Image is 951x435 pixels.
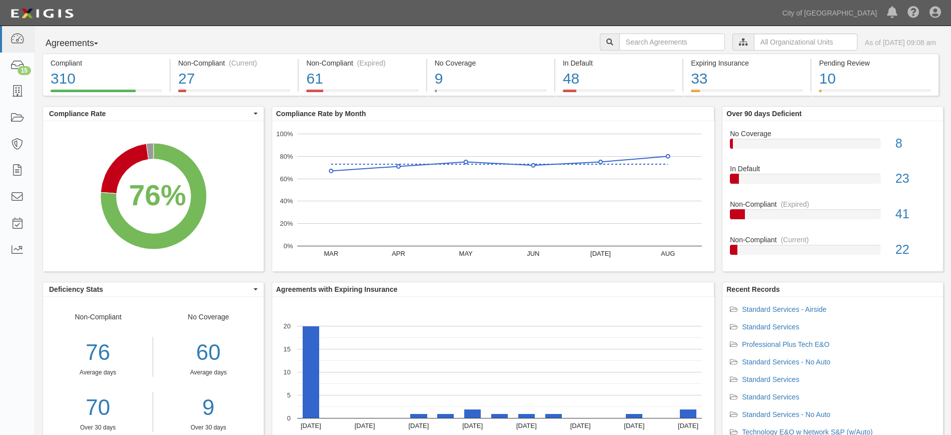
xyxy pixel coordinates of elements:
a: Compliant310 [43,90,170,98]
a: Pending Review10 [811,90,938,98]
text: 0 [287,414,291,422]
div: (Expired) [781,199,809,209]
div: No Coverage [722,129,943,139]
text: [DATE] [462,422,483,429]
div: 27 [178,68,290,90]
div: Non-Compliant [722,199,943,209]
a: Non-Compliant(Expired)61 [299,90,426,98]
a: Non-Compliant(Expired)41 [730,199,935,235]
div: 22 [888,241,943,259]
div: Average days [43,368,153,377]
div: Expiring Insurance [691,58,803,68]
text: [DATE] [570,422,590,429]
text: [DATE] [301,422,321,429]
text: [DATE] [516,422,537,429]
text: [DATE] [408,422,429,429]
a: Standard Services - No Auto [742,410,830,418]
text: JUN [527,250,539,257]
div: Non-Compliant (Current) [178,58,290,68]
text: MAR [324,250,338,257]
text: 100% [276,130,293,138]
div: Average days [161,368,256,377]
text: 40% [280,197,293,205]
svg: A chart. [43,121,264,271]
div: 41 [888,205,943,223]
button: Deficiency Stats [43,282,264,296]
div: 33 [691,68,803,90]
div: 76% [129,175,186,216]
a: Non-Compliant(Current)22 [730,235,935,263]
div: 310 [51,68,162,90]
div: In Default [722,164,943,174]
b: Recent Records [726,285,780,293]
a: Standard Services [742,393,799,401]
a: 9 [161,392,256,423]
b: Over 90 days Deficient [726,110,801,118]
div: As of [DATE] 09:08 am [865,38,936,48]
a: In Default23 [730,164,935,199]
a: Expiring Insurance33 [683,90,810,98]
a: City of [GEOGRAPHIC_DATA] [777,3,882,23]
a: Professional Plus Tech E&O [742,340,829,348]
text: AUG [661,250,675,257]
span: Deficiency Stats [49,284,251,294]
text: 15 [283,345,290,353]
div: 23 [888,170,943,188]
span: Compliance Rate [49,109,251,119]
text: 0% [283,242,293,250]
button: Compliance Rate [43,107,264,121]
div: Non-Compliant (Expired) [306,58,418,68]
a: No Coverage8 [730,129,935,164]
b: Agreements with Expiring Insurance [276,285,398,293]
text: MAY [459,250,473,257]
text: 80% [280,153,293,160]
div: 61 [306,68,418,90]
i: Help Center - Complianz [907,7,919,19]
div: No Coverage [435,58,547,68]
input: All Organizational Units [754,34,857,51]
div: Pending Review [819,58,930,68]
div: (Expired) [357,58,386,68]
div: No Coverage [153,312,263,432]
input: Search Agreements [619,34,725,51]
a: Standard Services [742,375,799,383]
button: Agreements [43,34,118,54]
svg: A chart. [272,121,714,271]
text: 5 [287,391,291,399]
div: In Default [563,58,675,68]
text: APR [392,250,405,257]
a: No Coverage9 [427,90,554,98]
text: [DATE] [590,250,611,257]
div: 76 [43,337,153,368]
div: 9 [435,68,547,90]
a: Non-Compliant(Current)27 [171,90,298,98]
b: Compliance Rate by Month [276,110,366,118]
a: In Default48 [555,90,682,98]
text: 20% [280,220,293,227]
div: 8 [888,135,943,153]
text: 60% [280,175,293,182]
a: Standard Services [742,323,799,331]
img: logo-5460c22ac91f19d4615b14bd174203de0afe785f0fc80cf4dbbc73dc1793850b.png [8,5,77,23]
div: Non-Compliant [43,312,153,432]
div: 10 [819,68,930,90]
div: Over 30 days [43,423,153,432]
div: (Current) [781,235,809,245]
text: [DATE] [624,422,644,429]
a: Standard Services - No Auto [742,358,830,366]
a: 70 [43,392,153,423]
div: 60 [161,337,256,368]
text: 10 [283,368,290,376]
a: Standard Services - Airside [742,305,826,313]
div: 48 [563,68,675,90]
text: 20 [283,322,290,330]
text: [DATE] [354,422,375,429]
div: 15 [18,66,31,75]
div: Over 30 days [161,423,256,432]
div: (Current) [229,58,257,68]
text: [DATE] [678,422,698,429]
